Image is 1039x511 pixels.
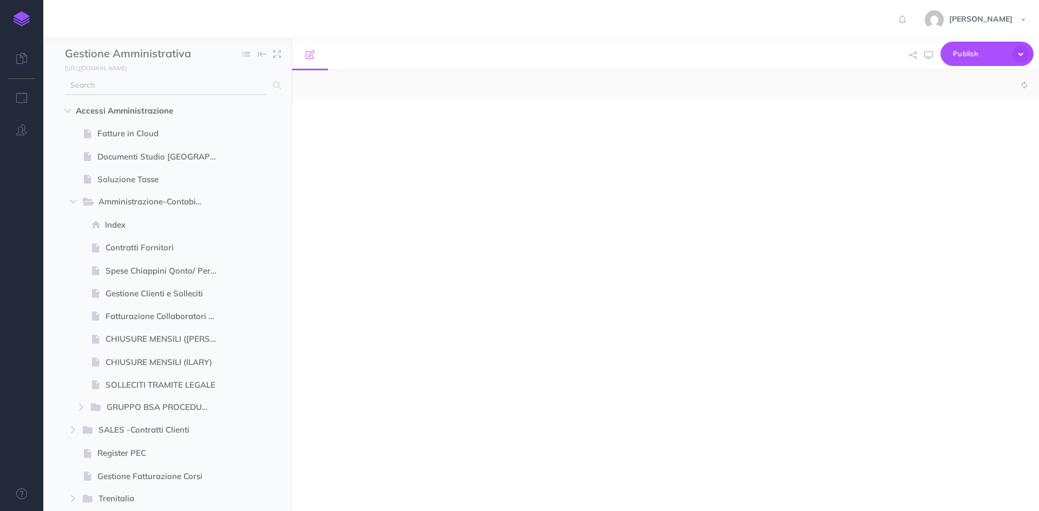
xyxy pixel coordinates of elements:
span: Trenitalia [98,492,211,506]
span: CHIUSURE MENSILI (ILARY) [106,356,227,369]
span: Register PEC [97,447,227,460]
img: logo-mark.svg [14,11,30,26]
span: Fatturazione Collaboratori ECS [106,310,227,323]
a: [URL][DOMAIN_NAME] [43,62,137,73]
span: CHIUSURE MENSILI ([PERSON_NAME]) [106,333,227,346]
span: GRUPPO BSA PROCEDURA [107,401,217,415]
button: Publish [941,42,1034,66]
span: Publish [953,45,1007,62]
input: Search [65,76,267,95]
img: 773ddf364f97774a49de44848d81cdba.jpg [925,10,944,29]
span: Spese Chiappini Qonto/ Personali [106,264,227,277]
span: Fatture in Cloud [97,127,227,140]
span: Soluzione Tasse [97,173,227,186]
span: Gestione Fatturazione Corsi [97,470,227,483]
span: Amministrazione-Contabilità [98,195,212,209]
span: Index [105,218,227,231]
span: SOLLECITI TRAMITE LEGALE [106,379,227,391]
span: Gestione Clienti e Solleciti [106,287,227,300]
input: Documentation Name [65,46,192,62]
small: [URL][DOMAIN_NAME] [65,64,127,72]
span: [PERSON_NAME] [944,14,1018,24]
span: Accessi Amministrazione [76,104,213,117]
span: Contratti Fornitori [106,241,227,254]
span: SALES -Contratti Clienti [98,423,211,437]
span: Documenti Studio [GEOGRAPHIC_DATA] [97,150,227,163]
